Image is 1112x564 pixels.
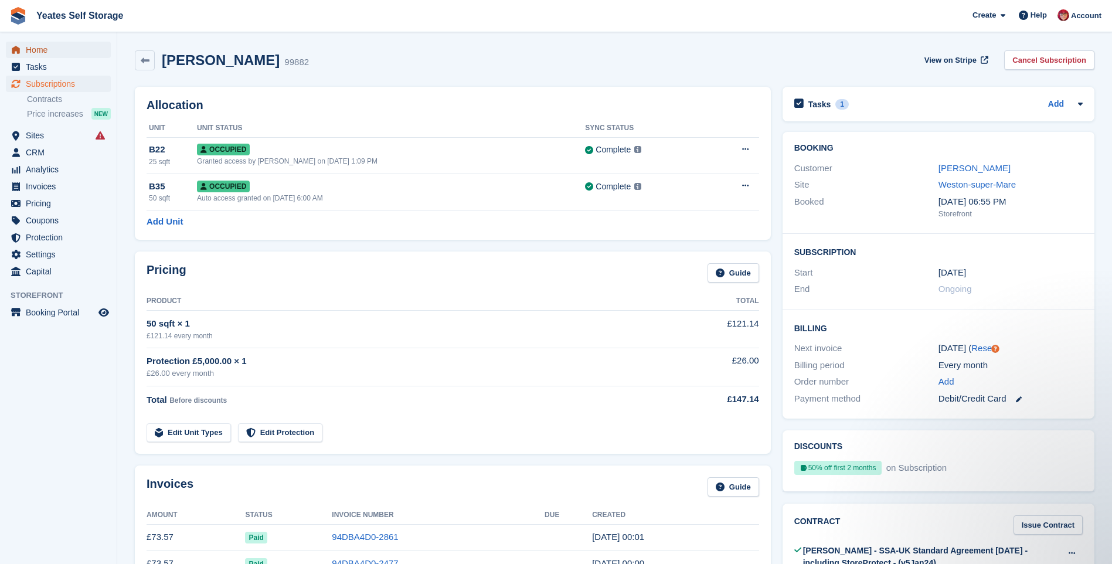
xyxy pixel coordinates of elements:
[596,144,631,156] div: Complete
[147,477,193,497] h2: Invoices
[96,131,105,140] i: Smart entry sync failures have occurred
[197,144,250,155] span: Occupied
[884,463,947,473] span: on Subscription
[592,506,759,525] th: Created
[284,56,309,69] div: 99882
[332,532,398,542] a: 94DBA4D0-2861
[708,477,759,497] a: Guide
[91,108,111,120] div: NEW
[147,423,231,443] a: Edit Unit Types
[6,127,111,144] a: menu
[26,263,96,280] span: Capital
[6,144,111,161] a: menu
[634,183,641,190] img: icon-info-grey-7440780725fd019a000dd9b08b2336e03edf1995a4989e88bcd33f0948082b44.svg
[147,524,245,551] td: £73.57
[147,263,186,283] h2: Pricing
[11,290,117,301] span: Storefront
[149,143,197,157] div: B22
[149,180,197,193] div: B35
[938,208,1083,220] div: Storefront
[938,195,1083,209] div: [DATE] 06:55 PM
[6,161,111,178] a: menu
[972,9,996,21] span: Create
[971,343,994,353] a: Reset
[147,355,665,368] div: Protection £5,000.00 × 1
[6,76,111,92] a: menu
[26,42,96,58] span: Home
[147,395,167,405] span: Total
[665,311,759,348] td: £121.14
[26,161,96,178] span: Analytics
[938,392,1083,406] div: Debit/Credit Card
[147,506,245,525] th: Amount
[147,119,197,138] th: Unit
[1014,515,1083,535] a: Issue Contract
[6,178,111,195] a: menu
[938,179,1016,189] a: Weston-super-Mare
[808,99,831,110] h2: Tasks
[1031,9,1047,21] span: Help
[197,193,585,203] div: Auto access granted on [DATE] 6:00 AM
[197,156,585,167] div: Granted access by [PERSON_NAME] on [DATE] 1:09 PM
[634,146,641,153] img: icon-info-grey-7440780725fd019a000dd9b08b2336e03edf1995a4989e88bcd33f0948082b44.svg
[794,178,938,192] div: Site
[245,532,267,543] span: Paid
[97,305,111,320] a: Preview store
[794,442,1083,451] h2: Discounts
[6,229,111,246] a: menu
[332,506,545,525] th: Invoice Number
[794,195,938,220] div: Booked
[665,348,759,386] td: £26.00
[169,396,227,405] span: Before discounts
[26,144,96,161] span: CRM
[938,284,972,294] span: Ongoing
[27,108,83,120] span: Price increases
[794,375,938,389] div: Order number
[585,119,706,138] th: Sync Status
[938,359,1083,372] div: Every month
[149,157,197,167] div: 25 sqft
[6,42,111,58] a: menu
[665,292,759,311] th: Total
[26,229,96,246] span: Protection
[1048,98,1064,111] a: Add
[147,215,183,229] a: Add Unit
[794,246,1083,257] h2: Subscription
[924,55,977,66] span: View on Stripe
[835,99,849,110] div: 1
[26,178,96,195] span: Invoices
[26,304,96,321] span: Booking Portal
[794,144,1083,153] h2: Booking
[794,342,938,355] div: Next invoice
[147,292,665,311] th: Product
[26,76,96,92] span: Subscriptions
[794,461,882,475] div: 50% off first 2 months
[6,304,111,321] a: menu
[26,127,96,144] span: Sites
[6,246,111,263] a: menu
[1057,9,1069,21] img: Wendie Tanner
[6,195,111,212] a: menu
[708,263,759,283] a: Guide
[545,506,592,525] th: Due
[592,532,644,542] time: 2025-09-08 23:01:15 UTC
[32,6,128,25] a: Yeates Self Storage
[596,181,631,193] div: Complete
[1071,10,1101,22] span: Account
[27,94,111,105] a: Contracts
[938,266,966,280] time: 2025-08-08 23:00:00 UTC
[920,50,991,70] a: View on Stripe
[794,392,938,406] div: Payment method
[665,393,759,406] div: £147.14
[149,193,197,203] div: 50 sqft
[6,212,111,229] a: menu
[147,98,759,112] h2: Allocation
[147,317,665,331] div: 50 sqft × 1
[162,52,280,68] h2: [PERSON_NAME]
[26,246,96,263] span: Settings
[245,506,332,525] th: Status
[6,263,111,280] a: menu
[147,368,665,379] div: £26.00 every month
[9,7,27,25] img: stora-icon-8386f47178a22dfd0bd8f6a31ec36ba5ce8667c1dd55bd0f319d3a0aa187defe.svg
[147,331,665,341] div: £121.14 every month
